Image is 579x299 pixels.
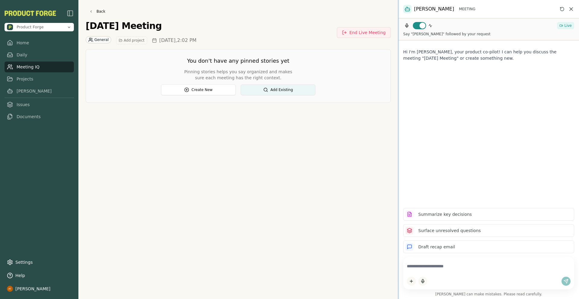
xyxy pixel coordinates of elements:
[180,57,296,65] h3: You don't have any pinned stories yet
[403,224,574,237] button: Surface unresolved questions
[418,277,427,286] button: Start dictation
[124,38,144,43] span: Add project
[86,20,162,31] h1: [DATE] Meeting
[5,61,74,72] a: Meeting IQ
[7,286,13,292] img: profile
[86,36,111,44] button: General
[7,24,13,30] img: Product Forge
[5,11,56,16] img: Product Forge
[418,228,481,234] p: Surface unresolved questions
[67,10,74,17] img: sidebar
[418,244,455,250] p: Draft recap email
[403,208,574,221] button: Summarize key decisions
[403,292,574,297] span: [PERSON_NAME] can make mistakes. Please read carefully.
[564,23,572,28] span: Live
[403,32,491,36] div: Say "[PERSON_NAME]" followed by your request
[5,270,74,281] button: Help
[558,5,566,13] button: Clear context
[5,257,74,268] a: Settings
[17,24,44,30] span: Product Forge
[5,86,74,96] a: [PERSON_NAME]
[161,84,236,95] button: Create New
[403,241,574,253] button: Draft recap email
[568,6,574,12] button: Close chat
[180,69,296,81] p: Pinning stories helps you say organized and makes sure each meeting has the right context.
[457,7,478,11] button: MEETING
[337,27,391,38] button: End Live Meeting
[5,49,74,60] a: Daily
[5,283,74,294] button: [PERSON_NAME]
[159,37,197,44] span: [DATE] , 2:02 PM
[5,11,56,16] button: PF-Logo
[562,277,571,286] button: Send message
[5,23,74,31] button: Open organization switcher
[86,7,109,16] a: Back
[403,49,574,61] p: Hi I'm [PERSON_NAME], your product co-pilot! I can help you discuss the meeting "[DATE] Meeting" ...
[116,36,147,44] button: Add project
[5,99,74,110] a: Issues
[5,37,74,48] a: Home
[5,111,74,122] a: Documents
[241,84,315,95] button: Add Existing
[5,74,74,84] a: Projects
[418,211,472,218] p: Summarize key decisions
[414,5,454,13] span: [PERSON_NAME]
[407,277,416,286] button: Add content to chat
[86,36,111,43] div: General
